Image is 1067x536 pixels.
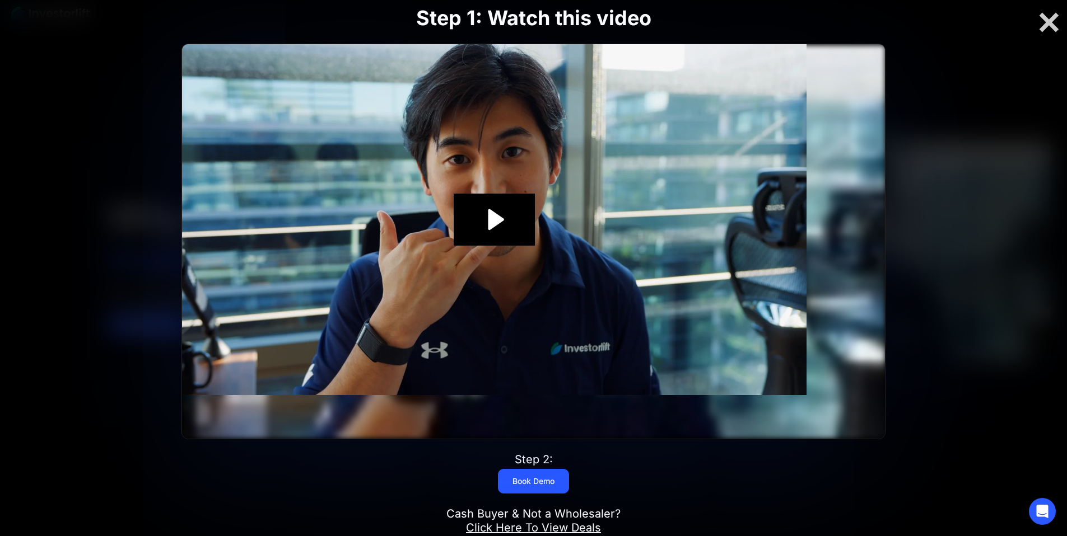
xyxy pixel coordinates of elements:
div: Cash Buyer & Not a Wholesaler? [446,507,621,535]
a: Book Demo [498,469,569,493]
button: Play Video: Investorlift In Under 2 Minutes [454,194,535,246]
div: Open Intercom Messenger [1029,498,1056,525]
strong: Step 1: Watch this video [416,6,651,30]
a: Click Here To View Deals [466,521,601,534]
div: Step 2: [515,453,553,467]
img: Video Thumbnail [182,44,807,395]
